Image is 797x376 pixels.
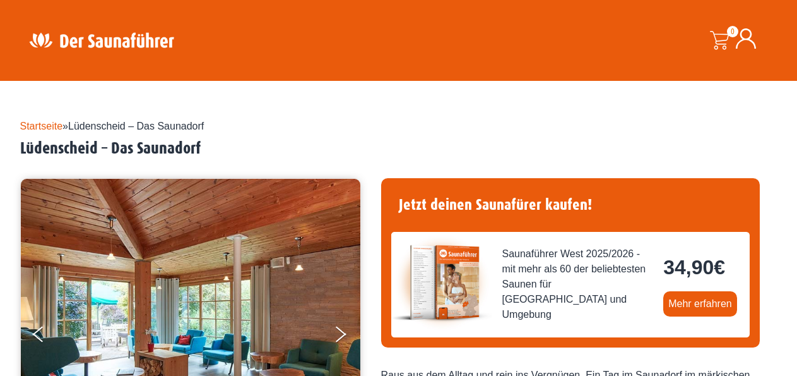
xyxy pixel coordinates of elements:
bdi: 34,90 [663,256,725,279]
h4: Jetzt deinen Saunafürer kaufen! [391,188,750,222]
h2: Lüdenscheid – Das Saunadorf [20,139,777,159]
span: € [714,256,725,279]
img: der-saunafuehrer-2025-west.jpg [391,232,492,333]
button: Previous [33,321,64,353]
a: Mehr erfahren [663,291,737,317]
span: Saunaführer West 2025/2026 - mit mehr als 60 der beliebtesten Saunen für [GEOGRAPHIC_DATA] und Um... [502,246,654,322]
a: Startseite [20,121,63,131]
span: » [20,121,204,131]
span: 0 [727,26,738,37]
span: Lüdenscheid – Das Saunadorf [68,121,204,131]
button: Next [333,321,365,353]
